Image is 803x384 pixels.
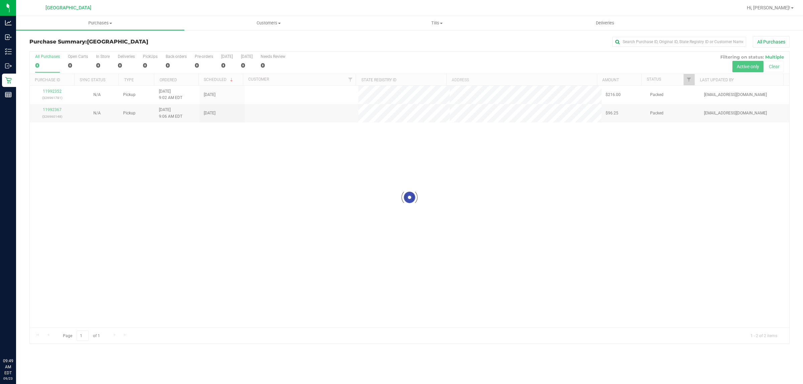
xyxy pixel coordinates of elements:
[7,330,27,351] iframe: Resource center
[16,20,184,26] span: Purchases
[5,77,12,84] inline-svg: Retail
[184,16,353,30] a: Customers
[5,63,12,69] inline-svg: Outbound
[587,20,623,26] span: Deliveries
[3,358,13,376] p: 09:49 AM EDT
[87,38,148,45] span: [GEOGRAPHIC_DATA]
[29,39,283,45] h3: Purchase Summary:
[353,16,521,30] a: Tills
[5,91,12,98] inline-svg: Reports
[185,20,352,26] span: Customers
[5,34,12,40] inline-svg: Inbound
[16,16,184,30] a: Purchases
[747,5,790,10] span: Hi, [PERSON_NAME]!
[5,48,12,55] inline-svg: Inventory
[5,19,12,26] inline-svg: Analytics
[353,20,521,26] span: Tills
[46,5,91,11] span: [GEOGRAPHIC_DATA]
[753,36,790,47] button: All Purchases
[521,16,689,30] a: Deliveries
[612,37,746,47] input: Search Purchase ID, Original ID, State Registry ID or Customer Name...
[20,329,28,338] iframe: Resource center unread badge
[3,376,13,381] p: 09/23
